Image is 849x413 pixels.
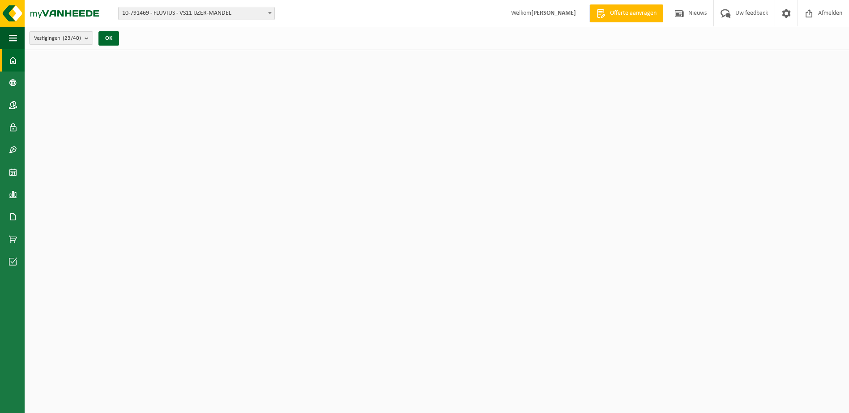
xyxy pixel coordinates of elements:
[589,4,663,22] a: Offerte aanvragen
[608,9,659,18] span: Offerte aanvragen
[63,35,81,41] count: (23/40)
[29,31,93,45] button: Vestigingen(23/40)
[98,31,119,46] button: OK
[531,10,576,17] strong: [PERSON_NAME]
[118,7,275,20] span: 10-791469 - FLUVIUS - VS11 IJZER-MANDEL
[34,32,81,45] span: Vestigingen
[119,7,274,20] span: 10-791469 - FLUVIUS - VS11 IJZER-MANDEL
